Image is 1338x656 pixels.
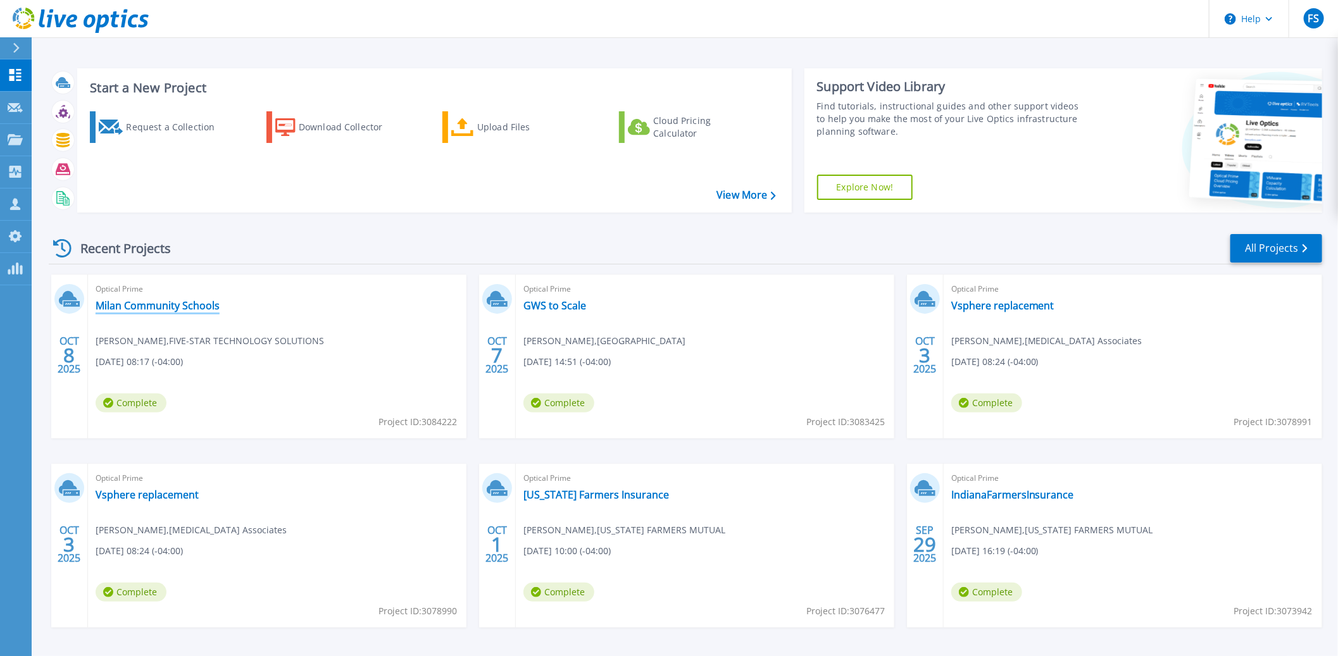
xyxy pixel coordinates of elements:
a: Upload Files [442,111,584,143]
div: SEP 2025 [913,521,937,567]
div: Find tutorials, instructional guides and other support videos to help you make the most of your L... [817,100,1082,138]
a: [US_STATE] Farmers Insurance [523,488,669,501]
a: View More [716,189,775,201]
span: Complete [523,393,594,412]
a: Download Collector [266,111,408,143]
div: Upload Files [477,114,578,140]
span: 7 [491,350,503,361]
span: FS [1308,13,1319,23]
span: 29 [913,539,936,550]
span: 3 [919,350,930,361]
a: Explore Now! [817,175,913,200]
span: Complete [951,393,1022,412]
span: Optical Prime [523,471,887,485]
div: OCT 2025 [485,521,509,567]
div: Cloud Pricing Calculator [653,114,754,140]
span: [DATE] 14:51 (-04:00) [523,355,611,369]
a: GWS to Scale [523,299,586,312]
div: Download Collector [299,114,400,140]
span: Optical Prime [96,471,459,485]
span: Complete [951,583,1022,602]
span: [DATE] 08:24 (-04:00) [951,355,1039,369]
a: IndianaFarmersInsurance [951,488,1074,501]
span: 3 [63,539,75,550]
span: [DATE] 10:00 (-04:00) [523,544,611,558]
span: [DATE] 08:24 (-04:00) [96,544,183,558]
a: Milan Community Schools [96,299,220,312]
span: Project ID: 3073942 [1234,604,1313,618]
span: Project ID: 3078991 [1234,415,1313,429]
span: [PERSON_NAME] , [MEDICAL_DATA] Associates [96,523,287,537]
div: Request a Collection [126,114,227,140]
a: Cloud Pricing Calculator [619,111,760,143]
div: OCT 2025 [57,332,81,378]
div: Support Video Library [817,78,1082,95]
span: Complete [523,583,594,602]
span: [PERSON_NAME] , [GEOGRAPHIC_DATA] [523,334,685,348]
span: Optical Prime [96,282,459,296]
a: Request a Collection [90,111,231,143]
span: Project ID: 3078990 [378,604,457,618]
span: Optical Prime [951,282,1315,296]
span: [DATE] 16:19 (-04:00) [951,544,1039,558]
span: Project ID: 3083425 [806,415,885,429]
h3: Start a New Project [90,81,775,95]
span: Optical Prime [523,282,887,296]
span: [DATE] 08:17 (-04:00) [96,355,183,369]
span: Project ID: 3084222 [378,415,457,429]
span: Optical Prime [951,471,1315,485]
a: Vsphere replacement [951,299,1054,312]
div: OCT 2025 [57,521,81,567]
span: Complete [96,393,166,412]
a: All Projects [1230,234,1322,263]
div: OCT 2025 [913,332,937,378]
span: [PERSON_NAME] , [US_STATE] FARMERS MUTUAL [523,523,725,537]
span: Complete [96,583,166,602]
div: Recent Projects [49,233,188,264]
span: [PERSON_NAME] , [US_STATE] FARMERS MUTUAL [951,523,1153,537]
span: 8 [63,350,75,361]
span: Project ID: 3076477 [806,604,885,618]
a: Vsphere replacement [96,488,199,501]
div: OCT 2025 [485,332,509,378]
span: 1 [491,539,503,550]
span: [PERSON_NAME] , [MEDICAL_DATA] Associates [951,334,1142,348]
span: [PERSON_NAME] , FIVE-STAR TECHNOLOGY SOLUTIONS [96,334,324,348]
